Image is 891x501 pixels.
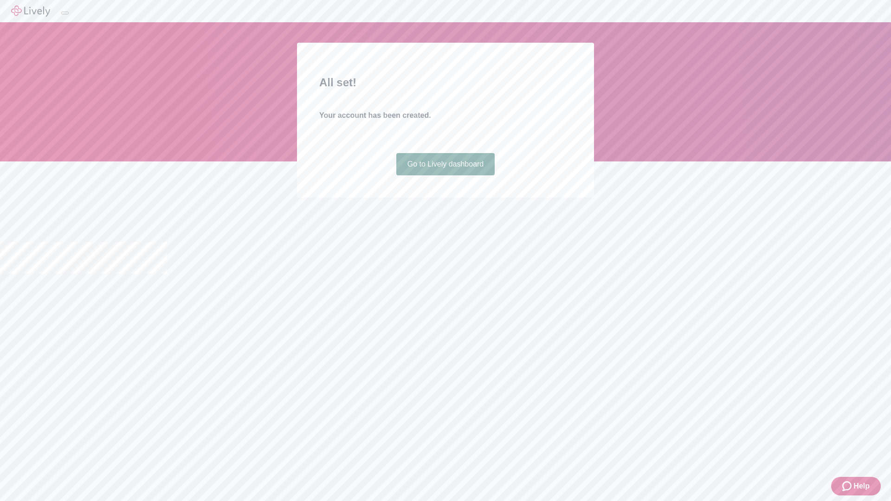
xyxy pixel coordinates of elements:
[842,481,853,492] svg: Zendesk support icon
[831,477,881,495] button: Zendesk support iconHelp
[61,12,69,14] button: Log out
[853,481,870,492] span: Help
[319,110,572,121] h4: Your account has been created.
[11,6,50,17] img: Lively
[396,153,495,175] a: Go to Lively dashboard
[319,74,572,91] h2: All set!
